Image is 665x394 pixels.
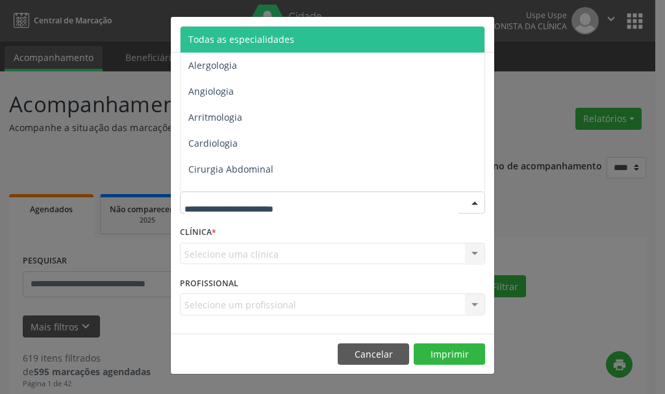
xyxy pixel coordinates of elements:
button: Imprimir [414,343,485,365]
span: Angiologia [188,85,234,97]
span: Todas as especialidades [188,33,294,45]
span: Arritmologia [188,111,242,123]
span: Cardiologia [188,137,238,149]
label: CLÍNICA [180,223,216,243]
label: PROFISSIONAL [180,273,238,293]
span: Cirurgia Bariatrica [188,189,268,201]
span: Cirurgia Abdominal [188,163,273,175]
button: Cancelar [338,343,409,365]
button: Close [468,17,494,49]
span: Alergologia [188,59,237,71]
h5: Relatório de agendamentos [180,26,329,43]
